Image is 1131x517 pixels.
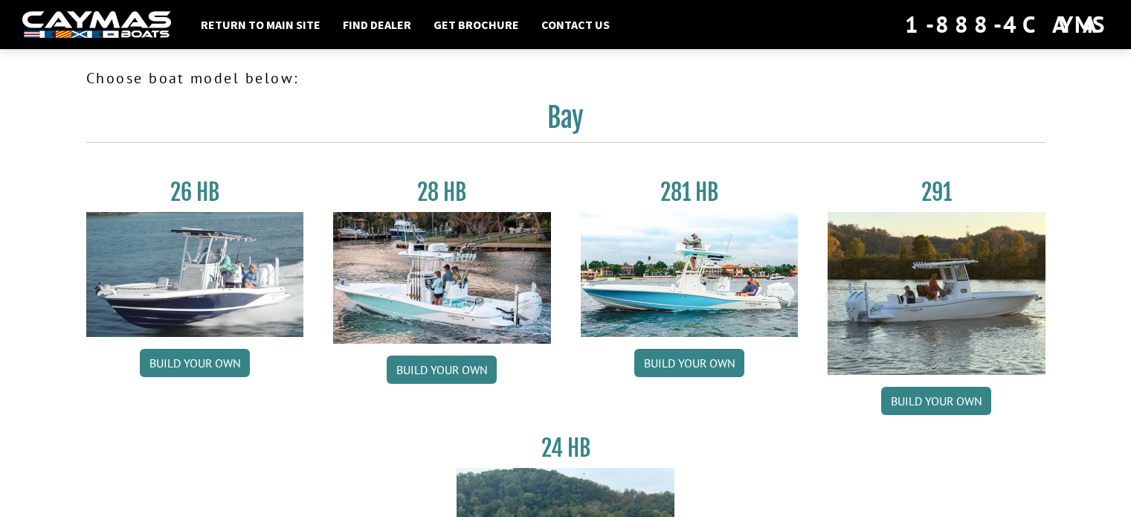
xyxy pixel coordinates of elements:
div: 1-888-4CAYMAS [905,8,1109,41]
a: Find Dealer [335,15,419,34]
a: Build your own [387,356,497,384]
h2: Bay [86,101,1045,143]
img: white-logo-c9c8dbefe5ff5ceceb0f0178aa75bf4bb51f6bca0971e226c86eb53dfe498488.png [22,11,171,39]
a: Build your own [140,349,250,377]
a: Return to main site [193,15,328,34]
h3: 281 HB [581,179,799,206]
h3: 24 HB [457,434,674,462]
img: 28-hb-twin.jpg [581,212,799,337]
a: Build your own [634,349,744,377]
a: Build your own [881,387,991,415]
a: Get Brochure [426,15,526,34]
h3: 28 HB [333,179,551,206]
img: 28_hb_thumbnail_for_caymas_connect.jpg [333,212,551,344]
p: Choose boat model below: [86,67,1045,89]
a: Contact Us [534,15,617,34]
h3: 291 [828,179,1045,206]
img: 291_Thumbnail.jpg [828,212,1045,375]
h3: 26 HB [86,179,304,206]
img: 26_new_photo_resized.jpg [86,212,304,337]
